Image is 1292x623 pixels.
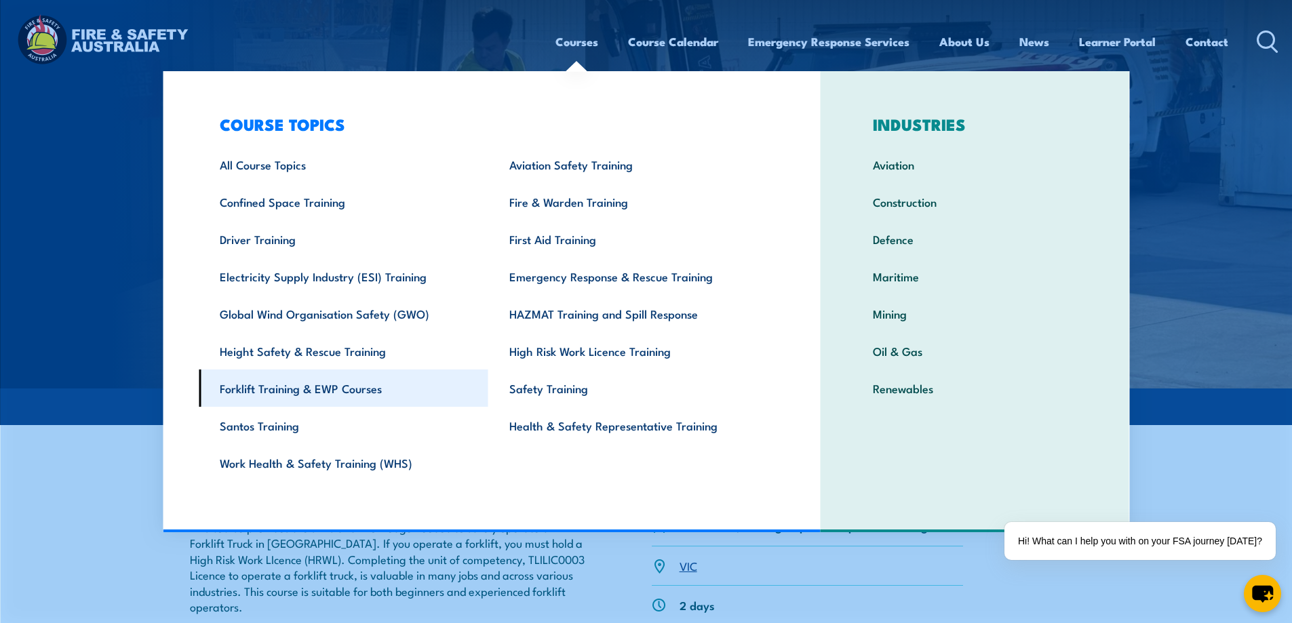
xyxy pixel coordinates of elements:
[1004,522,1276,560] div: Hi! What can I help you with on your FSA journey [DATE]?
[488,146,778,183] a: Aviation Safety Training
[199,115,778,134] h3: COURSE TOPICS
[199,444,488,481] a: Work Health & Safety Training (WHS)
[1079,24,1156,60] a: Learner Portal
[199,369,488,407] a: Forklift Training & EWP Courses
[680,597,715,613] p: 2 days
[680,557,697,574] a: VIC
[748,24,909,60] a: Emergency Response Services
[199,332,488,369] a: Height Safety & Rescue Training
[852,369,1098,407] a: Renewables
[488,332,778,369] a: High Risk Work Licence Training
[1019,24,1049,60] a: News
[199,295,488,332] a: Global Wind Organisation Safety (GWO)
[852,183,1098,220] a: Construction
[852,220,1098,258] a: Defence
[1244,575,1281,612] button: chat-button
[488,220,778,258] a: First Aid Training
[199,146,488,183] a: All Course Topics
[852,258,1098,295] a: Maritime
[199,407,488,444] a: Santos Training
[488,407,778,444] a: Health & Safety Representative Training
[199,183,488,220] a: Confined Space Training
[852,295,1098,332] a: Mining
[488,258,778,295] a: Emergency Response & Rescue Training
[852,115,1098,134] h3: INDUSTRIES
[555,24,598,60] a: Courses
[488,295,778,332] a: HAZMAT Training and Spill Response
[939,24,990,60] a: About Us
[488,183,778,220] a: Fire & Warden Training
[488,369,778,407] a: Safety Training
[199,258,488,295] a: Electricity Supply Industry (ESI) Training
[852,332,1098,369] a: Oil & Gas
[199,220,488,258] a: Driver Training
[628,24,718,60] a: Course Calendar
[852,146,1098,183] a: Aviation
[680,518,933,534] p: Individuals, Small groups or Corporate bookings
[1186,24,1228,60] a: Contact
